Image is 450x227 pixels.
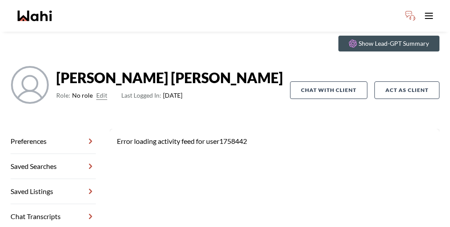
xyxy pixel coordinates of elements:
[290,81,367,99] button: Chat with client
[338,36,439,51] button: Show Lead-GPT Summary
[121,92,161,99] span: Last Logged In:
[359,39,429,48] p: Show Lead-GPT Summary
[72,90,93,101] span: No role
[374,81,439,99] button: Act as Client
[121,90,182,101] span: [DATE]
[11,129,96,154] a: Preferences
[96,90,107,101] button: Edit
[11,179,96,204] a: Saved Listings
[11,154,96,179] a: Saved Searches
[18,11,52,21] a: Wahi homepage
[56,90,70,101] span: Role:
[56,69,283,87] strong: [PERSON_NAME] [PERSON_NAME]
[420,7,438,25] button: Toggle open navigation menu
